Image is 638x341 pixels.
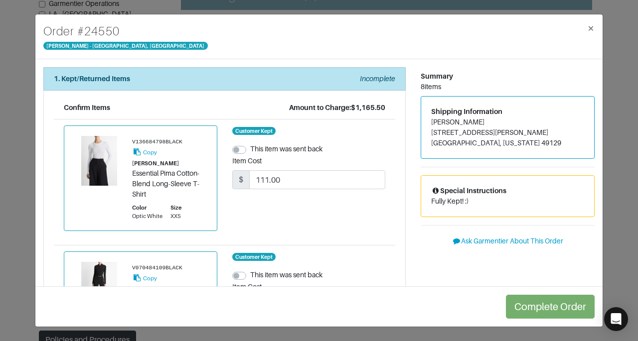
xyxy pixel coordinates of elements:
button: Complete Order [506,295,595,319]
span: × [587,21,595,35]
span: Customer Kept [232,127,276,135]
span: [PERSON_NAME] - [GEOGRAPHIC_DATA], [GEOGRAPHIC_DATA] [43,42,208,50]
div: Color [132,204,162,212]
button: Copy [132,146,158,158]
div: Essential Pima Cotton-Blend Long-Sleeve T-Shirt [132,168,207,200]
img: Product [74,136,124,186]
button: Close [579,14,603,42]
div: Summary [421,71,595,82]
p: Fully Kept! :) [431,196,584,207]
small: V070484109BLACK [132,265,182,271]
img: Product [74,262,124,312]
div: Open Intercom Messenger [604,307,628,331]
strong: 1. Kept/Returned Items [54,75,130,83]
address: [PERSON_NAME] [STREET_ADDRESS][PERSON_NAME] [GEOGRAPHIC_DATA], [US_STATE] 49129 [431,117,584,148]
div: Size [170,204,181,212]
span: Shipping Information [431,108,502,115]
span: Customer Kept [232,253,276,261]
small: Copy [143,149,157,155]
em: Incomplete [360,75,395,83]
div: Optic White [132,212,162,221]
div: XXS [170,212,181,221]
small: Copy [143,275,157,281]
small: V136684798BLACK [132,139,182,145]
label: This item was sent back [250,144,322,154]
div: 8 items [421,82,595,92]
small: [PERSON_NAME] [132,160,179,166]
div: Confirm Items [64,103,110,113]
small: [PERSON_NAME] [132,286,179,292]
label: This item was sent back [250,270,322,280]
label: Item Cost [232,156,262,166]
button: Copy [132,272,158,284]
h4: Order # 24550 [43,22,208,40]
label: Item Cost [232,282,262,292]
button: Ask Garmentier About This Order [421,233,595,249]
div: Amount to Charge: $1,165.50 [289,103,385,113]
span: Special Instructions [431,187,506,195]
span: $ [232,170,250,189]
